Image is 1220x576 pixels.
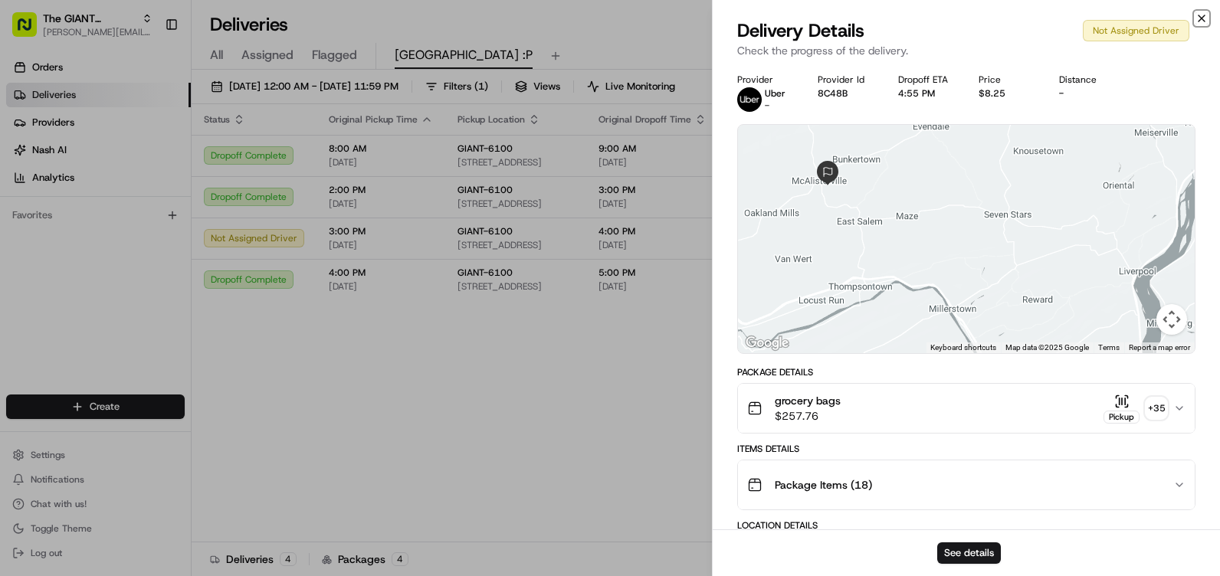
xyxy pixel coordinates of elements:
div: Package Details [737,366,1195,378]
a: Terms (opens in new tab) [1098,343,1120,352]
div: + 35 [1146,398,1167,419]
div: Distance [1059,74,1115,86]
span: - [765,100,769,112]
button: Pickup [1104,394,1140,424]
a: Open this area in Google Maps (opens a new window) [742,333,792,353]
p: Check the progress of the delivery. [737,43,1195,58]
span: Delivery Details [737,18,864,43]
div: Pickup [1104,411,1140,424]
div: - [1059,87,1115,100]
div: We're available if you need us! [52,162,194,174]
button: Keyboard shortcuts [930,342,996,353]
span: Map data ©2025 Google [1005,343,1089,352]
a: Powered byPylon [108,259,185,271]
div: Provider [737,74,793,86]
span: Knowledge Base [31,222,117,237]
button: Start new chat [261,151,279,169]
div: 4:55 PM [898,87,954,100]
span: $257.76 [775,408,841,424]
span: Package Items ( 18 ) [775,477,872,493]
img: profile_uber_ahold_partner.png [737,87,762,112]
a: Report a map error [1129,343,1190,352]
img: 1736555255976-a54dd68f-1ca7-489b-9aae-adbdc363a1c4 [15,146,43,174]
div: Location Details [737,519,1195,532]
p: Welcome 👋 [15,61,279,86]
img: Nash [15,15,46,46]
img: Google [742,333,792,353]
span: Pylon [152,260,185,271]
div: 💻 [130,224,142,236]
div: Items Details [737,443,1195,455]
button: 8C48B [818,87,848,100]
button: Pickup+35 [1104,394,1167,424]
button: Map camera controls [1156,304,1187,335]
div: Provider Id [818,74,874,86]
button: Package Items (18) [738,460,1195,509]
a: 💻API Documentation [123,216,252,244]
span: API Documentation [145,222,246,237]
div: Dropoff ETA [898,74,954,86]
button: grocery bags$257.76Pickup+35 [738,384,1195,433]
a: 📗Knowledge Base [9,216,123,244]
div: Price [979,74,1035,86]
input: Clear [40,99,253,115]
span: grocery bags [775,393,841,408]
span: Uber [765,87,785,100]
div: 📗 [15,224,28,236]
div: $8.25 [979,87,1035,100]
div: Start new chat [52,146,251,162]
button: See details [937,542,1001,564]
